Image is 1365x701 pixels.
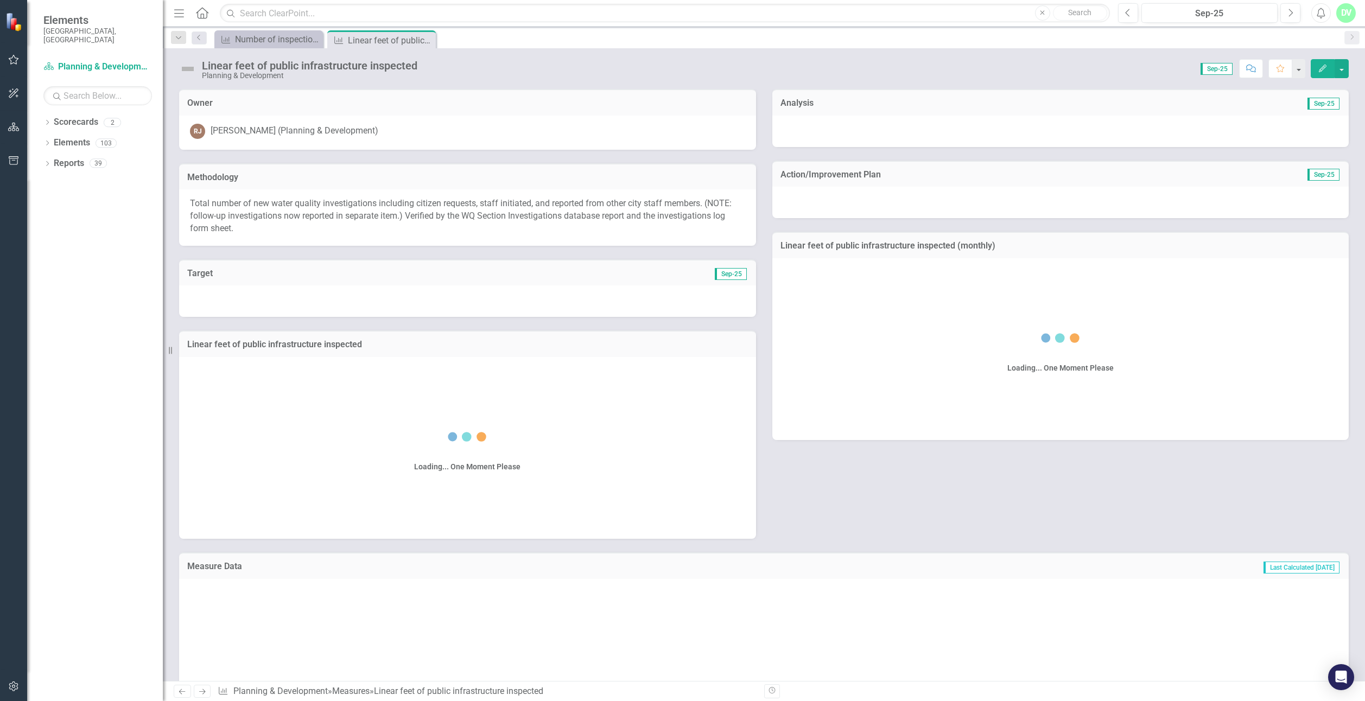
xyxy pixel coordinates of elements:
a: Number of inspection requests for Right of Way and Driveway Inspections completed in 48 hrs for C... [217,33,320,46]
a: Planning & Development [233,686,328,696]
div: 2 [104,118,121,127]
h3: Action/Improvement Plan [780,170,1202,180]
small: [GEOGRAPHIC_DATA], [GEOGRAPHIC_DATA] [43,27,152,44]
div: Open Intercom Messenger [1328,664,1354,690]
div: Number of inspection requests for Right of Way and Driveway Inspections completed in 48 hrs for C... [235,33,320,46]
h3: Owner [187,98,748,108]
span: Sep-25 [715,268,747,280]
button: DV [1336,3,1356,23]
div: Sep-25 [1145,7,1274,20]
h3: Linear feet of public infrastructure inspected (monthly) [780,241,1341,251]
a: Reports [54,157,84,170]
a: Elements [54,137,90,149]
a: Measures [332,686,370,696]
img: Not Defined [179,60,196,78]
span: Sep-25 [1307,98,1339,110]
div: RJ [190,124,205,139]
input: Search Below... [43,86,152,105]
p: Total number of new water quality investigations including citizen requests, staff initiated, and... [190,197,745,235]
h3: Target [187,269,431,278]
a: Scorecards [54,116,98,129]
div: 39 [90,159,107,168]
span: Last Calculated [DATE] [1264,562,1339,573]
h3: Methodology [187,173,748,182]
span: Sep-25 [1201,63,1233,75]
a: Planning & Development [43,61,152,73]
div: » » [218,685,755,698]
span: Elements [43,14,152,27]
div: [PERSON_NAME] (Planning & Development) [211,125,378,137]
h3: Analysis [780,98,1061,108]
span: Search [1068,8,1091,17]
button: Sep-25 [1141,3,1278,23]
div: 103 [96,138,117,148]
span: Sep-25 [1307,169,1339,181]
div: Loading... One Moment Please [1007,362,1114,373]
button: Search [1053,5,1107,21]
div: Loading... One Moment Please [414,461,520,472]
h3: Measure Data [187,562,666,571]
img: ClearPoint Strategy [5,12,24,31]
div: Planning & Development [202,72,417,80]
div: Linear feet of public infrastructure inspected [374,686,543,696]
input: Search ClearPoint... [220,4,1109,23]
div: Linear feet of public infrastructure inspected [202,60,417,72]
div: Linear feet of public infrastructure inspected [348,34,433,47]
h3: Linear feet of public infrastructure inspected [187,340,748,349]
